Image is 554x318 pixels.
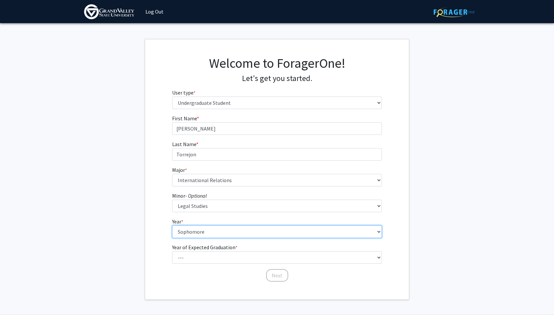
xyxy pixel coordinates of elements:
[434,7,475,17] img: ForagerOne Logo
[172,74,382,83] h4: Let's get you started.
[5,288,28,313] iframe: Chat
[172,166,187,174] label: Major
[266,269,288,282] button: Next
[172,55,382,71] h1: Welcome to ForagerOne!
[185,192,207,199] i: - Optional
[172,243,237,251] label: Year of Expected Graduation
[172,218,183,225] label: Year
[172,192,207,200] label: Minor
[84,4,134,19] img: Grand Valley State University Logo
[172,89,196,97] label: User type
[172,141,196,147] span: Last Name
[172,115,197,122] span: First Name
